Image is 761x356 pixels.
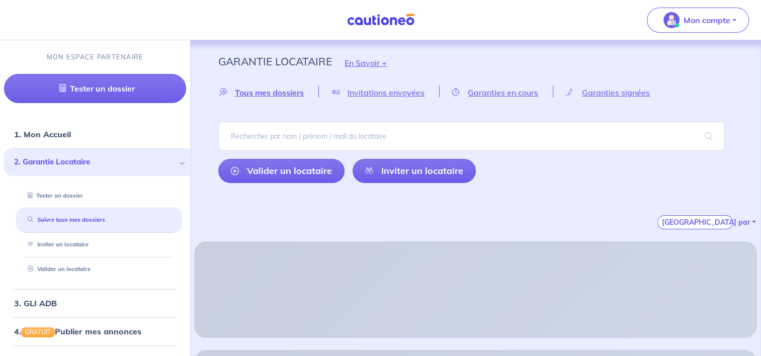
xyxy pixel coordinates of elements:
[663,12,680,28] img: illu_account_valid_menu.svg
[647,8,749,33] button: illu_account_valid_menu.svgMon compte
[218,87,318,97] a: Tous mes dossiers
[14,298,57,308] a: 3. GLI ADB
[218,122,725,151] input: Rechercher par nom / prénom / mail du locataire
[14,129,71,139] a: 1. Mon Accueil
[47,52,144,62] p: MON ESPACE PARTENAIRE
[4,293,186,313] div: 3. GLI ADB
[235,87,304,98] span: Tous mes dossiers
[4,321,186,341] div: 4.GRATUITPublier mes annonces
[657,215,733,229] button: [GEOGRAPHIC_DATA] par
[16,236,182,253] div: Inviter un locataire
[553,87,664,97] a: Garanties signées
[684,14,730,26] p: Mon compte
[348,87,425,98] span: Invitations envoyées
[16,188,182,204] div: Tester un dossier
[24,265,91,273] a: Valider un locataire
[14,156,177,168] span: 2. Garantie Locataire
[343,14,418,26] img: Cautioneo
[582,87,650,98] span: Garanties signées
[4,124,186,144] div: 1. Mon Accueil
[24,192,83,199] a: Tester un dossier
[16,212,182,228] div: Suivre tous mes dossiers
[218,159,345,183] a: Valider un locataire
[332,48,399,77] button: En Savoir +
[693,122,725,150] span: search
[24,241,89,248] a: Inviter un locataire
[218,52,332,70] p: Garantie Locataire
[440,87,553,97] a: Garanties en cours
[319,87,439,97] a: Invitations envoyées
[468,87,538,98] span: Garanties en cours
[14,326,141,336] a: 4.GRATUITPublier mes annonces
[4,74,186,103] a: Tester un dossier
[16,261,182,278] div: Valider un locataire
[353,159,476,183] a: Inviter un locataire
[24,216,105,223] a: Suivre tous mes dossiers
[4,148,194,176] div: 2. Garantie Locataire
